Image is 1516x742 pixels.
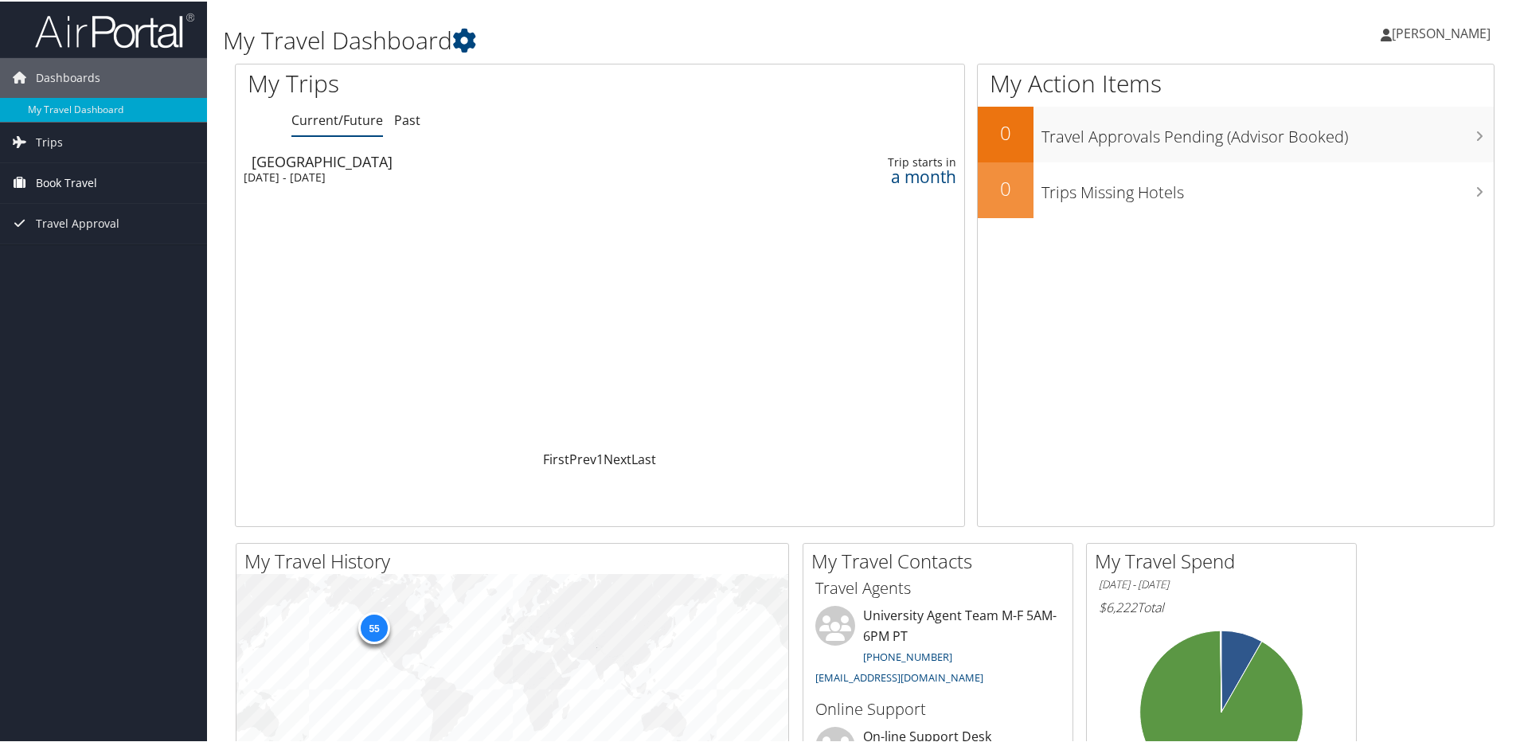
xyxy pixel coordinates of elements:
h3: Travel Approvals Pending (Advisor Booked) [1041,116,1494,146]
a: Past [394,110,420,127]
a: [EMAIL_ADDRESS][DOMAIN_NAME] [815,669,983,683]
h3: Trips Missing Hotels [1041,172,1494,202]
a: 1 [596,449,604,467]
a: 0Travel Approvals Pending (Advisor Booked) [978,105,1494,161]
span: Travel Approval [36,202,119,242]
span: Book Travel [36,162,97,201]
a: First [543,449,569,467]
h2: My Travel Contacts [811,546,1073,573]
li: University Agent Team M-F 5AM-6PM PT [807,604,1069,689]
h6: Total [1099,597,1344,615]
a: [PERSON_NAME] [1381,8,1506,56]
img: airportal-logo.png [35,10,194,48]
a: 0Trips Missing Hotels [978,161,1494,217]
a: Current/Future [291,110,383,127]
h3: Travel Agents [815,576,1061,598]
div: Trip starts in [788,154,956,168]
div: [GEOGRAPHIC_DATA] [252,153,694,167]
div: 55 [358,611,390,642]
a: [PHONE_NUMBER] [863,648,952,662]
h2: My Travel History [244,546,788,573]
h1: My Travel Dashboard [223,22,1079,56]
a: Last [631,449,656,467]
span: [PERSON_NAME] [1392,23,1491,41]
h2: My Travel Spend [1095,546,1356,573]
span: Trips [36,121,63,161]
div: a month [788,168,956,182]
h1: My Action Items [978,65,1494,99]
a: Next [604,449,631,467]
h2: 0 [978,174,1033,201]
h2: 0 [978,118,1033,145]
a: Prev [569,449,596,467]
h1: My Trips [248,65,649,99]
div: [DATE] - [DATE] [244,169,686,183]
h6: [DATE] - [DATE] [1099,576,1344,591]
span: $6,222 [1099,597,1137,615]
h3: Online Support [815,697,1061,719]
span: Dashboards [36,57,100,96]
